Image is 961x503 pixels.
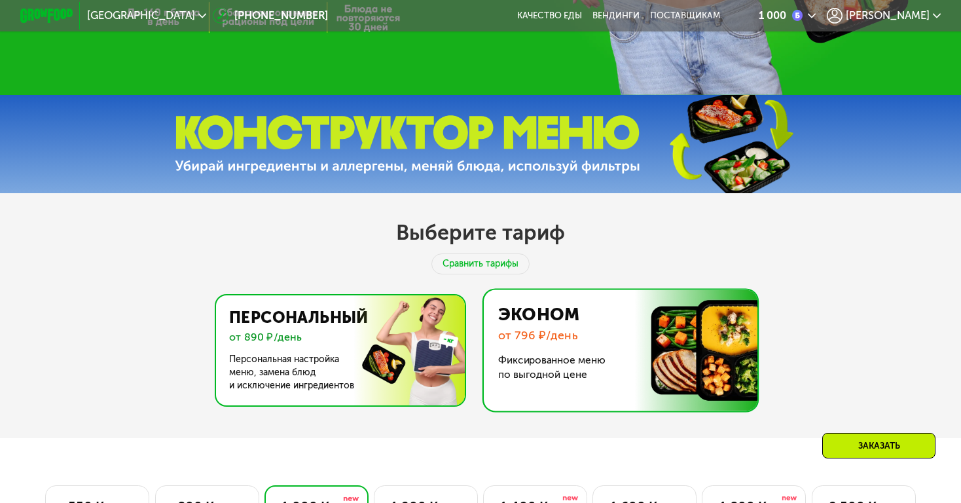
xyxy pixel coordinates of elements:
[396,219,565,246] h2: Выберите тариф
[650,10,720,21] div: поставщикам
[517,10,582,21] a: Качество еды
[846,10,930,21] span: [PERSON_NAME]
[431,253,530,274] div: Сравнить тарифы
[592,10,640,21] a: Вендинги
[759,10,786,21] div: 1 000
[822,433,935,458] div: Заказать
[213,8,328,24] a: [PHONE_NUMBER]
[87,10,195,21] span: [GEOGRAPHIC_DATA]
